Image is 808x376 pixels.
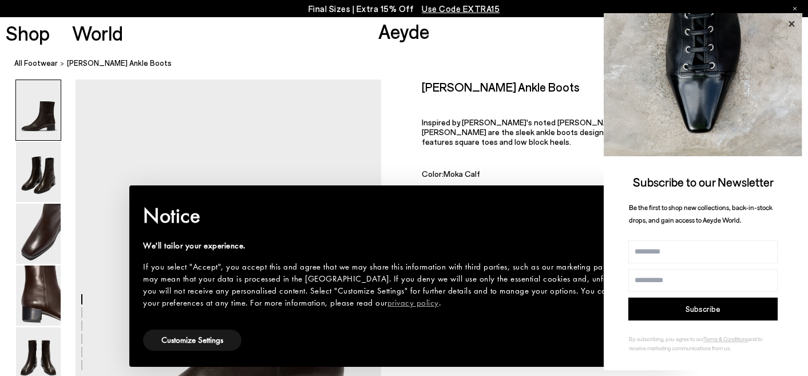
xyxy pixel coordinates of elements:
[629,203,773,224] span: Be the first to shop new collections, back-in-stock drops, and gain access to Aeyde World.
[308,2,500,16] p: Final Sizes | Extra 15% Off
[143,201,647,231] h2: Notice
[16,80,61,140] img: Lee Leather Ankle Boots - Image 1
[6,23,50,43] a: Shop
[16,142,61,202] img: Lee Leather Ankle Boots - Image 2
[604,13,802,156] img: ca3f721fb6ff708a270709c41d776025.jpg
[16,204,61,264] img: Lee Leather Ankle Boots - Image 3
[703,335,748,342] a: Terms & Conditions
[72,23,123,43] a: World
[14,48,808,80] nav: breadcrumb
[67,57,172,69] span: [PERSON_NAME] Ankle Boots
[422,117,743,147] span: Inspired by [PERSON_NAME]'s noted [PERSON_NAME] and [PERSON_NAME], [PERSON_NAME] are the sleek an...
[143,261,647,309] div: If you select "Accept", you accept this and agree that we may share this information with third p...
[633,175,774,189] span: Subscribe to our Newsletter
[628,298,778,320] button: Subscribe
[16,266,61,326] img: Lee Leather Ankle Boots - Image 4
[143,240,647,252] div: We'll tailor your experience.
[443,169,480,179] span: Moka Calf
[629,335,703,342] span: By subscribing, you agree to our
[387,297,439,308] a: privacy policy
[143,330,241,351] button: Customize Settings
[14,57,58,69] a: All Footwear
[422,3,500,14] span: Navigate to /collections/ss25-final-sizes
[422,80,580,94] h2: [PERSON_NAME] Ankle Boots
[422,169,716,182] div: Color:
[378,19,430,43] a: Aeyde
